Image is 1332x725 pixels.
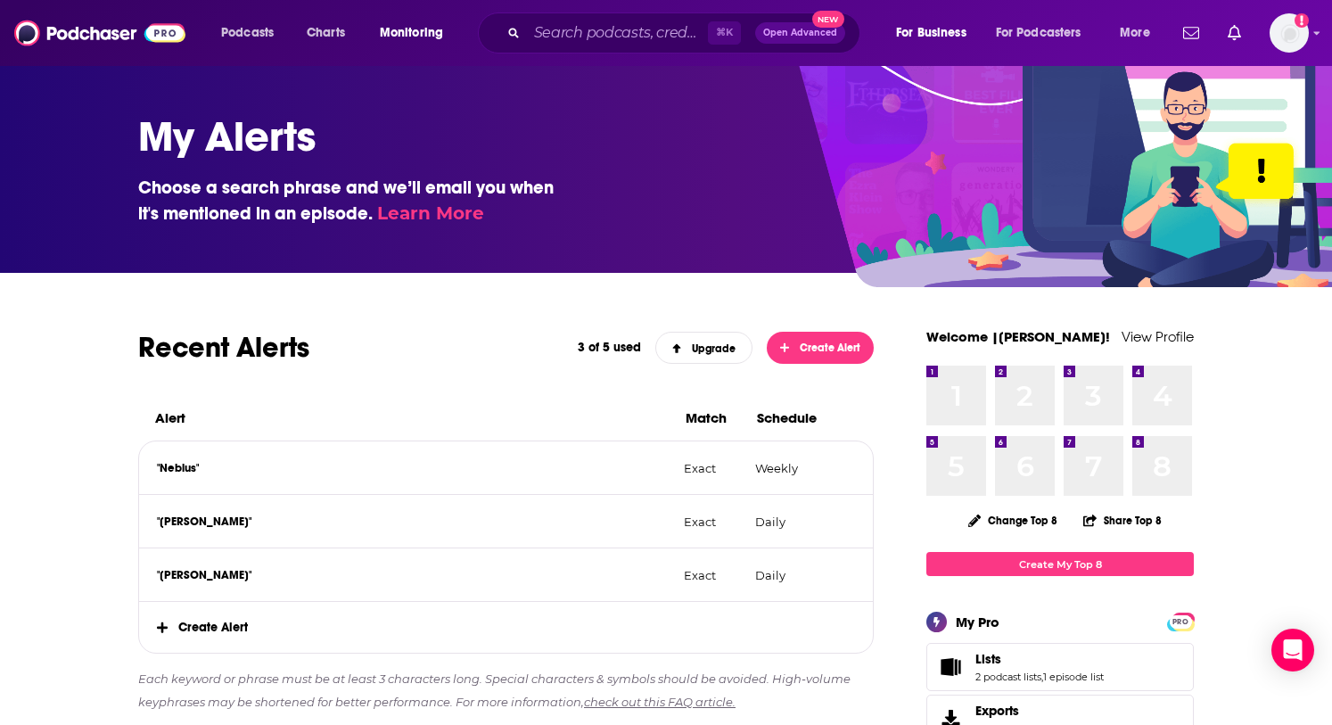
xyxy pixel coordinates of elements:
[684,515,741,529] p: Exact
[1120,21,1150,45] span: More
[975,671,1041,683] a: 2 podcast lists
[708,21,741,45] span: ⌘ K
[926,328,1110,345] a: Welcome |[PERSON_NAME]!
[1122,328,1194,345] a: View Profile
[755,568,826,582] p: Daily
[984,19,1107,47] button: open menu
[767,332,874,364] button: Create Alert
[884,19,989,47] button: open menu
[1295,13,1309,28] svg: Add a profile image
[655,332,753,364] a: Upgrade
[377,202,484,224] a: Learn More
[763,29,837,37] span: Open Advanced
[755,22,845,44] button: Open AdvancedNew
[975,651,1001,667] span: Lists
[221,21,274,45] span: Podcasts
[684,461,741,475] p: Exact
[926,552,1194,576] a: Create My Top 8
[686,409,743,426] h3: Match
[1270,13,1309,53] button: Show profile menu
[996,21,1081,45] span: For Podcasters
[1043,671,1104,683] a: 1 episode list
[1270,13,1309,53] img: User Profile
[975,703,1019,719] span: Exports
[757,409,828,426] h3: Schedule
[209,19,297,47] button: open menu
[139,602,873,653] span: Create Alert
[812,11,844,28] span: New
[155,409,670,426] h3: Alert
[584,695,736,709] a: check out this FAQ article.
[956,614,999,630] div: My Pro
[1082,503,1163,538] button: Share Top 8
[780,342,861,354] span: Create Alert
[1271,629,1314,671] div: Open Intercom Messenger
[157,568,670,582] p: "[PERSON_NAME]"
[755,461,826,475] p: Weekly
[755,515,826,529] p: Daily
[896,21,966,45] span: For Business
[1041,671,1043,683] span: ,
[14,16,185,50] img: Podchaser - Follow, Share and Rate Podcasts
[1170,614,1191,628] a: PRO
[672,342,736,355] span: Upgrade
[926,643,1194,691] span: Lists
[933,655,968,680] a: Lists
[684,568,741,582] p: Exact
[975,651,1104,667] a: Lists
[367,19,466,47] button: open menu
[495,12,877,54] div: Search podcasts, credits, & more...
[157,515,670,529] p: "[PERSON_NAME]"
[157,461,670,475] p: "Nebius"
[138,668,874,713] p: Each keyword or phrase must be at least 3 characters long. Special characters & symbols should be...
[138,111,1180,162] h1: My Alerts
[138,175,566,227] h3: Choose a search phrase and we’ll email you when it's mentioned in an episode.
[1221,18,1248,48] a: Show notifications dropdown
[1170,615,1191,629] span: PRO
[578,340,641,355] p: 3 of 5 used
[307,21,345,45] span: Charts
[527,19,708,47] input: Search podcasts, credits, & more...
[1176,18,1206,48] a: Show notifications dropdown
[138,330,563,365] h2: Recent Alerts
[380,21,443,45] span: Monitoring
[1270,13,1309,53] span: Logged in as Ruth_Nebius
[295,19,356,47] a: Charts
[1107,19,1172,47] button: open menu
[958,509,1068,531] button: Change Top 8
